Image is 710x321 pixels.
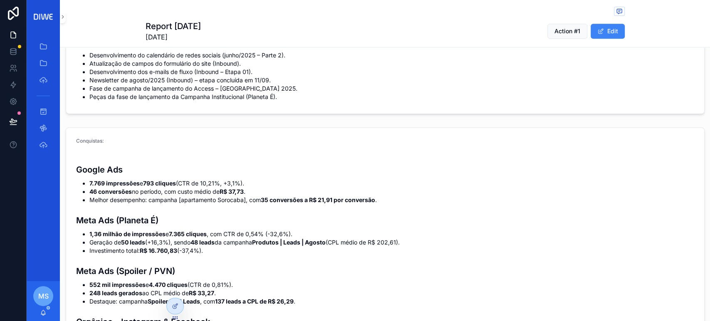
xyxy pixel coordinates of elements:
[89,180,140,187] strong: 7.769 impressões
[89,247,694,255] li: Investimento total: (-37,4%).
[149,281,188,288] strong: 4.470 cliques
[146,32,201,42] span: [DATE]
[146,20,201,32] h1: Report [DATE]
[169,230,207,237] strong: 7.365 cliques
[76,138,104,144] span: Conquistas:
[140,247,177,254] strong: R$ 16.760,83
[89,188,132,195] strong: 46 conversões
[76,163,694,176] h3: Google Ads
[89,281,694,289] li: e (CTR de 0,81%).
[89,230,694,238] li: e , com CTR de 0,54% (-32,6%).
[591,24,625,39] button: Edit
[220,188,244,195] strong: R$ 37,73
[89,196,694,204] li: Melhor desempenho: campanha [apartamento Sorocaba], com .
[148,298,200,305] strong: Spoiler PVN Leads
[215,298,294,305] strong: 137 leads a CPL de R$ 26,29
[89,238,694,247] li: Geração de (+16,3%), sendo da campanha (CPL médio de R$ 202,61).
[89,51,694,59] li: Desenvolvimento do calendário de redes sociais (junho/2025 – Parte 2).
[76,214,694,227] h3: Meta Ads (Planeta É)
[89,76,694,84] li: Newsletter de agosto/2025 (Inbound) – etapa concluída em 11/09.
[89,297,694,306] li: Destaque: campanha , com .
[27,33,60,163] div: scrollable content
[89,188,694,196] li: no período, com custo médio de .
[189,289,214,296] strong: R$ 33,27
[76,265,694,277] h3: Meta Ads (Spoiler / PVN)
[121,239,145,246] strong: 50 leads
[89,230,166,237] strong: 1,36 milhão de impressões
[89,281,146,288] strong: 552 mil impressões
[143,180,176,187] strong: 793 cliques
[89,179,694,188] li: e (CTR de 10,21%, +3,1%).
[32,12,55,22] img: App logo
[89,289,142,296] strong: 248 leads gerados
[89,68,694,76] li: Desenvolvimento dos e-mails de fluxo (Inbound – Etapa 01).
[89,59,694,68] li: Atualização de campos do formulário do site (Inbound).
[89,93,694,101] li: Peças da fase de lançamento da Campanha Institucional (Planeta É).
[261,196,375,203] strong: 35 conversões a R$ 21,91 por conversão
[554,27,580,35] span: Action #1
[89,84,694,93] li: Fase de campanha de lançamento do Access – [GEOGRAPHIC_DATA] 2025.
[190,239,215,246] strong: 48 leads
[252,239,326,246] strong: Produtos | Leads | Agosto
[547,24,587,39] button: Action #1
[38,291,49,301] span: MS
[89,289,694,297] li: ao CPL médio de .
